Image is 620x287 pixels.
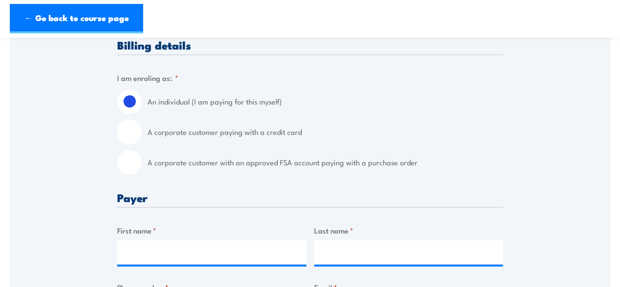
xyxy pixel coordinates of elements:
[148,89,503,114] label: An individual (I am paying for this myself)
[10,4,143,33] a: ← Go back to course page
[117,225,306,236] label: First name
[117,72,178,83] legend: I am enroling as:
[148,150,503,175] label: A corporate customer with an approved FSA account paying with a purchase order
[117,39,503,51] h3: Billing details
[314,225,503,236] label: Last name
[148,120,503,144] label: A corporate customer paying with a credit card
[117,192,503,203] h3: Payer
